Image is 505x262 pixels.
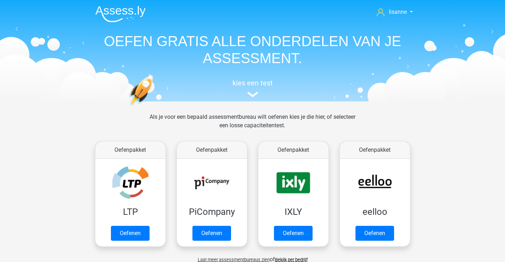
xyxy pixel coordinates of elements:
a: lisanne [374,8,415,16]
h5: kies een test [90,79,416,87]
div: Als je voor een bepaald assessmentbureau wilt oefenen kies je die hier, of selecteer een losse ca... [144,113,361,138]
a: Oefenen [274,226,313,241]
img: oefenen [129,75,181,139]
img: assessment [247,92,258,97]
a: Oefenen [355,226,394,241]
a: kies een test [90,79,416,97]
a: Oefenen [192,226,231,241]
h1: OEFEN GRATIS ALLE ONDERDELEN VAN JE ASSESSMENT. [90,33,416,67]
a: Oefenen [111,226,150,241]
img: Assessly [95,6,146,22]
span: lisanne [389,9,407,15]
